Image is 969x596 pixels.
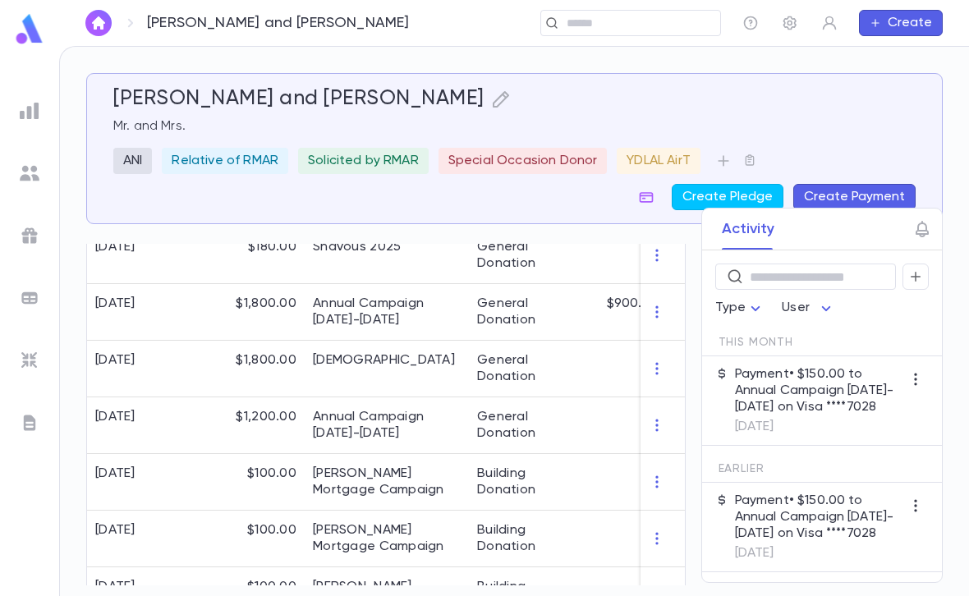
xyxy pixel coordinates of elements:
p: [PERSON_NAME] and [PERSON_NAME] [147,14,410,32]
div: $1,800.00 [198,284,305,341]
div: $100.00 [198,511,305,567]
div: Special Occasion Donor [439,148,608,174]
div: [DATE] [95,296,135,312]
div: $100.00 [198,454,305,511]
button: Create [859,10,943,36]
button: Activity [722,209,774,250]
div: Annual Campaign 2023-2024 [313,409,461,442]
div: Bancroft Mortgage Campaign [313,522,461,555]
h5: [PERSON_NAME] and [PERSON_NAME] [113,87,484,112]
p: YDLAL AirT [627,153,691,169]
div: [DATE] [95,522,135,539]
div: Bancroft Mortgage Campaign [313,465,461,498]
div: Type [715,292,766,324]
div: User [782,292,836,324]
div: YDLAL AirT [617,148,700,174]
p: Mr. and Mrs. [113,118,916,135]
div: [DATE] [95,465,135,482]
p: Solicited by RMAR [308,153,419,169]
div: Solicited by RMAR [298,148,429,174]
div: [DATE] [95,239,135,255]
div: Annual Campaign 2024-2025 [313,296,461,328]
span: Earlier [719,462,765,475]
img: letters_grey.7941b92b52307dd3b8a917253454ce1c.svg [20,413,39,433]
p: Relative of RMAR [172,153,278,169]
img: batches_grey.339ca447c9d9533ef1741baa751efc33.svg [20,288,39,308]
div: Building Donation [477,522,584,555]
div: Relative of RMAR [162,148,288,174]
div: Building Donation [477,465,584,498]
img: reports_grey.c525e4749d1bce6a11f5fe2a8de1b229.svg [20,101,39,121]
div: $180.00 [198,227,305,284]
div: General Donation [477,352,584,385]
div: Shavous 2025 [313,239,401,255]
span: Type [715,301,746,314]
img: students_grey.60c7aba0da46da39d6d829b817ac14fc.svg [20,163,39,183]
div: General Donation [477,409,584,442]
div: Simchas Torah [313,352,455,369]
p: Payment • $150.00 to Annual Campaign [DATE]-[DATE] on Visa ****7028 [735,493,902,542]
div: $1,200.00 [198,397,305,454]
img: logo [13,13,46,45]
div: [DATE] [95,579,135,595]
p: [DATE] [735,545,902,562]
div: [DATE] [95,352,135,369]
div: General Donation [477,239,584,272]
img: home_white.a664292cf8c1dea59945f0da9f25487c.svg [89,16,108,30]
div: $1,800.00 [198,341,305,397]
span: This Month [719,336,793,349]
img: campaigns_grey.99e729a5f7ee94e3726e6486bddda8f1.svg [20,226,39,245]
span: User [782,301,810,314]
div: [DATE] [95,409,135,425]
p: Special Occasion Donor [448,153,598,169]
p: Payment • $150.00 to Annual Campaign [DATE]-[DATE] on Visa ****7028 [735,366,902,415]
p: ANI [123,153,142,169]
button: Create Pledge [672,184,783,210]
button: Create Payment [793,184,916,210]
p: [DATE] [735,419,902,435]
div: ANI [113,148,152,174]
img: imports_grey.530a8a0e642e233f2baf0ef88e8c9fcb.svg [20,351,39,370]
div: General Donation [477,296,584,328]
p: $900.00 [600,296,718,328]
